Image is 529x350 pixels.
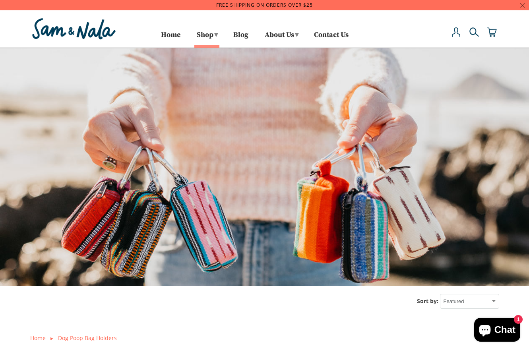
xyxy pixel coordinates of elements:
img: user-icon [451,27,461,37]
img: search-icon [469,27,479,37]
inbox-online-store-chat: Shopify online store chat [472,318,523,344]
img: or.png [50,337,53,340]
img: cart-icon [487,27,497,37]
a: Contact Us [314,32,349,45]
a: Home [161,32,180,45]
a: Home [30,334,46,342]
a: Dog Poop Bag Holders [58,334,117,342]
a: Blog [233,32,248,45]
label: Sort by: [417,297,438,305]
span: ▾ [295,30,298,39]
a: About Us▾ [262,28,300,45]
img: Sam & Nala [30,16,118,41]
a: Search [469,27,479,45]
a: My Account [451,27,461,45]
a: Free Shipping on orders over $25 [216,2,313,8]
span: ▾ [214,30,218,39]
a: Shop▾ [194,28,220,45]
